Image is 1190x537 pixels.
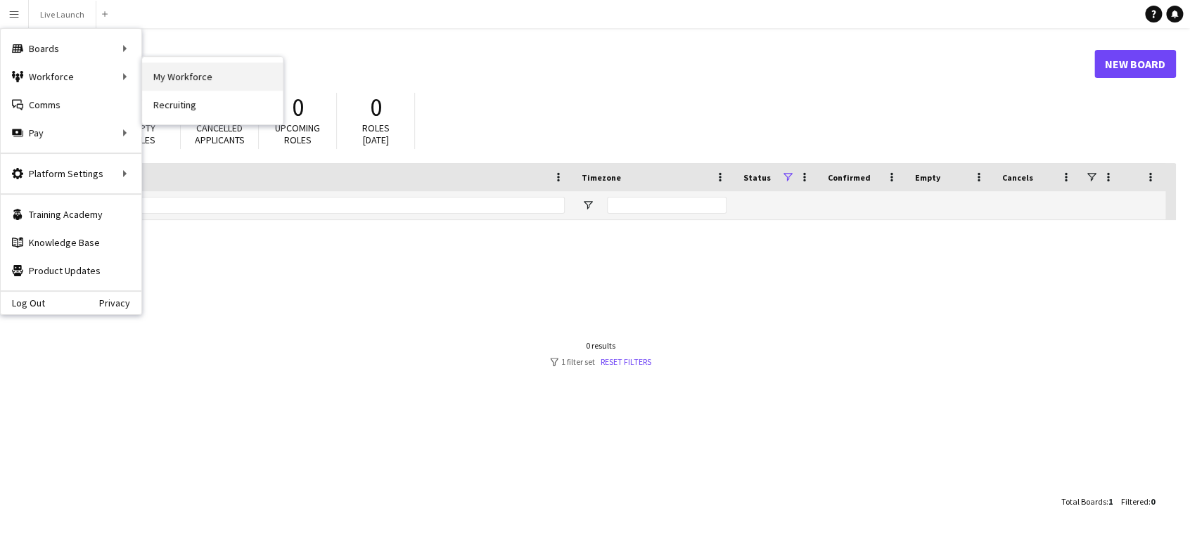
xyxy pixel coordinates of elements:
[1061,496,1106,507] span: Total Boards
[1061,488,1113,515] div: :
[370,92,382,123] span: 0
[1,34,141,63] div: Boards
[550,356,651,367] div: 1 filter set
[582,172,621,183] span: Timezone
[582,199,594,212] button: Open Filter Menu
[1,200,141,228] a: Training Academy
[195,122,245,146] span: Cancelled applicants
[292,92,304,123] span: 0
[362,122,390,146] span: Roles [DATE]
[1108,496,1113,507] span: 1
[1121,488,1155,515] div: :
[601,356,651,367] a: Reset filters
[29,1,96,28] button: Live Launch
[828,172,871,183] span: Confirmed
[275,122,320,146] span: Upcoming roles
[550,340,651,351] div: 0 results
[1094,50,1176,78] a: New Board
[607,197,727,214] input: Timezone Filter Input
[58,197,565,214] input: Board name Filter Input
[99,297,141,309] a: Privacy
[142,91,283,119] a: Recruiting
[1,257,141,285] a: Product Updates
[1151,496,1155,507] span: 0
[1121,496,1149,507] span: Filtered
[1,63,141,91] div: Workforce
[1002,172,1033,183] span: Cancels
[1,228,141,257] a: Knowledge Base
[25,53,1094,75] h1: Boards
[915,172,940,183] span: Empty
[1,91,141,119] a: Comms
[142,63,283,91] a: My Workforce
[1,119,141,147] div: Pay
[1,297,45,309] a: Log Out
[1,160,141,188] div: Platform Settings
[743,172,771,183] span: Status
